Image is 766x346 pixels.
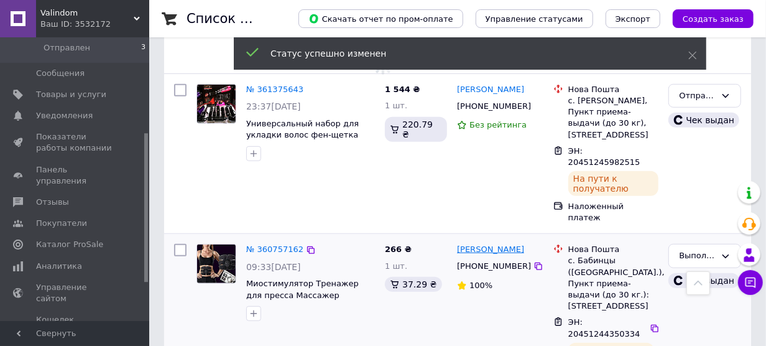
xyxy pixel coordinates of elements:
div: Статус успешно изменен [270,47,657,60]
span: ЭН: 20451245982515 [568,146,640,167]
div: Ваш ID: 3532172 [40,19,149,30]
span: Управление статусами [486,14,583,24]
span: 1 544 ₴ [385,85,420,94]
div: 220.79 ₴ [385,117,447,142]
img: Фото товару [197,245,236,283]
img: Фото товару [197,85,236,123]
a: Создать заказ [660,14,754,23]
span: Сообщения [36,68,85,79]
a: Фото товару [196,84,236,124]
span: Экспорт [616,14,650,24]
span: Уведомления [36,110,93,121]
span: Товары и услуги [36,89,106,100]
span: [PHONE_NUMBER] [457,261,531,271]
div: с. [PERSON_NAME], Пункт приема-выдачи (до 30 кг), [STREET_ADDRESS] [568,95,659,141]
span: Valindom [40,7,134,19]
div: с. Бабинцы ([GEOGRAPHIC_DATA].), Пункт приема-выдачи (до 30 кг.):[STREET_ADDRESS] [568,255,659,312]
span: Отправлен [44,42,90,54]
button: Скачать отчет по пром-оплате [298,9,463,28]
span: Скачать отчет по пром-оплате [308,13,453,24]
span: Отзывы [36,197,69,208]
a: Миостимулятор Тренажер для пресса Массажер *Бабочка* для похудения Beauty Body HY-720/ 9059 [246,279,359,323]
div: Отправлен [679,90,716,103]
div: Нова Пошта [568,244,659,255]
div: 37.29 ₴ [385,277,441,292]
a: Универсальный набор для укладки волос фен-щетка стайлер 10 в 1 в комплекте с 9 насадками GEMEI GM... [246,119,372,174]
span: 23:37[DATE] [246,101,301,111]
span: Аналитика [36,261,82,272]
span: 1 шт. [385,261,407,271]
span: Создать заказ [683,14,744,24]
a: [PERSON_NAME] [457,84,524,96]
span: 1 шт. [385,101,407,110]
a: Фото товару [196,244,236,284]
span: Каталог ProSale [36,239,103,250]
a: № 361375643 [246,85,303,94]
button: Чат с покупателем [738,270,763,295]
a: [PERSON_NAME] [457,244,524,256]
span: Показатели работы компании [36,131,115,154]
div: Чек выдан [668,113,739,128]
span: 3 [141,42,145,54]
div: Нова Пошта [568,84,659,95]
span: ЭН: 20451244350334 [568,317,640,339]
span: Управление сайтом [36,282,115,304]
span: 266 ₴ [385,245,412,254]
span: Кошелек компании [36,314,115,337]
span: Покупатели [36,218,87,229]
span: [PHONE_NUMBER] [457,101,531,111]
div: Наложенный платеж [568,201,659,223]
button: Создать заказ [673,9,754,28]
span: Панель управления [36,164,115,187]
span: 09:33[DATE] [246,262,301,272]
div: Чек выдан [668,273,739,288]
button: Управление статусами [476,9,593,28]
span: 100% [469,281,492,290]
span: Без рейтинга [469,120,527,129]
div: На пути к получателю [568,171,659,196]
div: Выполнен [679,250,716,263]
h1: Список заказов [187,11,293,26]
button: Экспорт [606,9,660,28]
a: № 360757162 [246,245,303,254]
